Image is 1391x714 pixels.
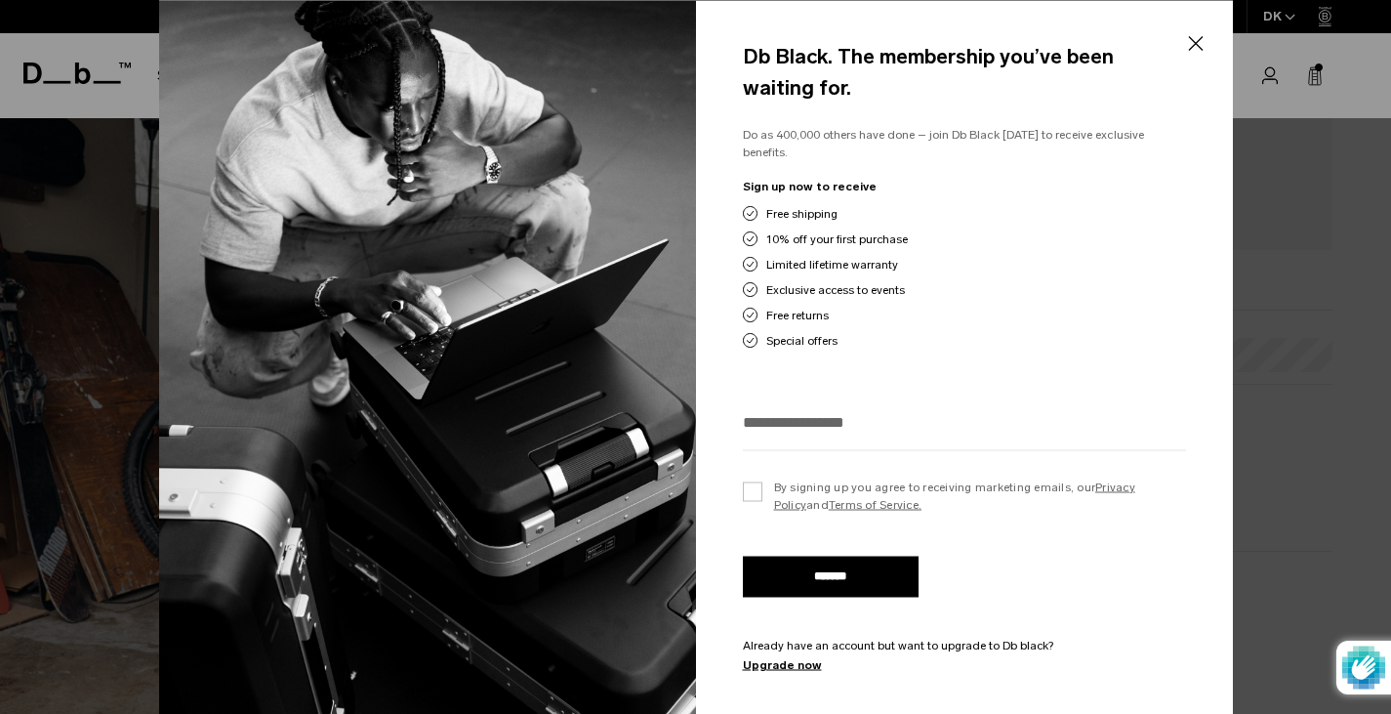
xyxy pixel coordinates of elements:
[766,331,838,349] span: Special offers
[766,306,829,323] span: Free returns
[743,41,1186,103] h4: Db Black. The membership you’ve been waiting for.
[766,230,908,247] span: 10% off your first purchase
[743,636,1186,653] p: Already have an account but want to upgrade to Db black?
[766,280,905,298] span: Exclusive access to events
[766,204,838,222] span: Free shipping
[743,126,1186,162] p: Do as 400,000 others have done – join Db Black [DATE] to receive exclusive benefits.
[1342,641,1385,694] img: Protected by hCaptcha
[743,478,1186,513] label: By signing up you agree to receiving marketing emails, our and
[743,177,1186,194] p: Sign up now to receive
[743,655,1186,673] a: Upgrade now
[766,255,898,273] span: Limited lifetime warranty
[829,497,921,511] a: Terms of Service.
